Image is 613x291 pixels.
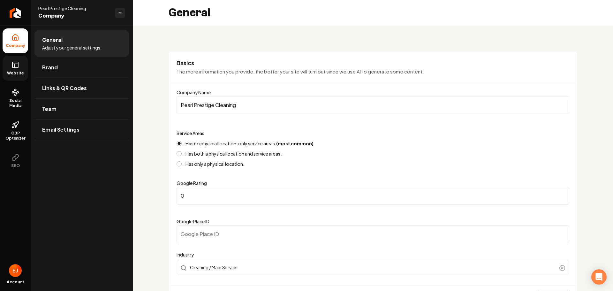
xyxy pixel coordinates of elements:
input: Google Rating [177,187,569,205]
span: Team [42,105,57,113]
label: Has no physical location, only service areas. [185,141,314,146]
label: Company Name [177,89,211,95]
label: Industry [177,251,569,258]
a: Links & QR Codes [34,78,129,98]
span: SEO [9,163,22,168]
input: Google Place ID [177,225,569,243]
label: Service Areas [177,130,204,136]
span: Company [38,11,110,20]
button: SEO [3,149,28,173]
span: Email Settings [42,126,79,134]
p: The more information you provide, the better your site will turn out since we use AI to generate ... [177,68,569,75]
span: General [42,36,63,44]
h2: General [169,6,210,19]
span: Account [7,280,24,285]
h3: Basics [177,59,569,67]
input: Company Name [177,96,569,114]
span: Adjust your general settings. [42,44,102,51]
strong: (most common) [276,141,314,146]
a: Email Settings [34,119,129,140]
span: Pearl Prestige Cleaning [38,5,110,11]
span: Company [3,43,28,48]
span: GBP Optimizer [3,131,28,141]
label: Has only a physical location. [185,162,244,166]
span: Social Media [3,98,28,108]
img: Eduard Joers [9,264,22,277]
a: GBP Optimizer [3,116,28,146]
a: Social Media [3,83,28,113]
img: Rebolt Logo [10,8,21,18]
a: Team [34,99,129,119]
a: Website [3,56,28,81]
span: Brand [42,64,58,71]
label: Has both a physical location and service areas. [185,151,282,156]
button: Open user button [9,264,22,277]
label: Google Rating [177,180,207,186]
label: Google Place ID [177,218,209,224]
a: Brand [34,57,129,78]
span: Links & QR Codes [42,84,87,92]
div: Open Intercom Messenger [591,269,607,285]
span: Website [4,71,26,76]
